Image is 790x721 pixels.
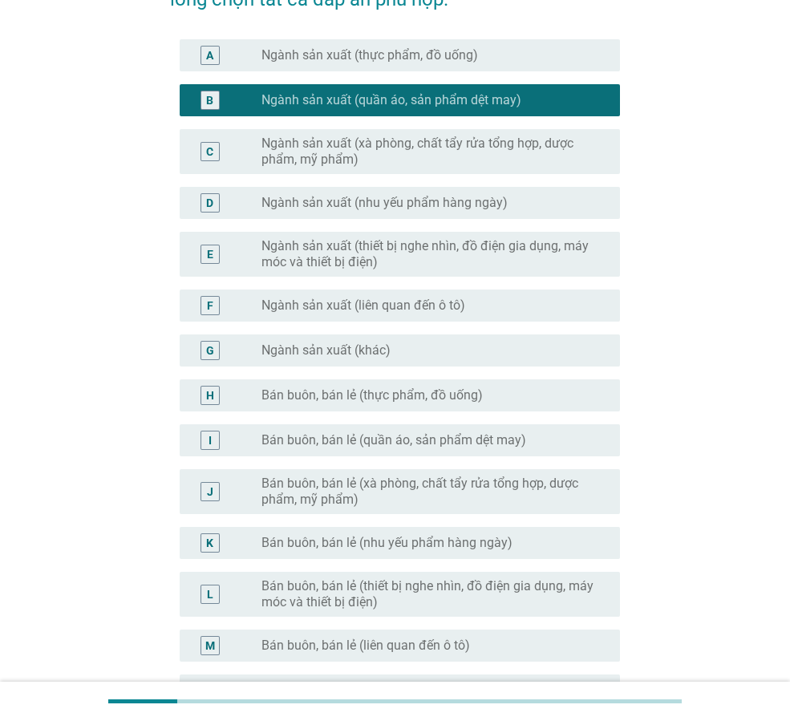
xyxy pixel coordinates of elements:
[261,432,526,448] label: Bán buôn, bán lẻ (quần áo, sản phẩm dệt may)
[261,681,594,713] label: Kinh doanh bán buôn, bán lẻ (cửa hàng bách hóa, siêu thị, cửa hàng tiện lợi)
[261,92,521,108] label: Ngành sản xuất (quần áo, sản phẩm dệt may)
[206,534,213,551] div: K
[207,585,213,602] div: L
[261,387,483,403] label: Bán buôn, bán lẻ (thực phẩm, đồ uống)
[206,194,213,211] div: D
[261,195,508,211] label: Ngành sản xuất (nhu yếu phẩm hàng ngày)
[261,136,594,168] label: Ngành sản xuất (xà phòng, chất tẩy rửa tổng hợp, dược phẩm, mỹ phẩm)
[261,638,470,654] label: Bán buôn, bán lẻ (liên quan đến ô tô)
[207,297,213,314] div: F
[206,47,213,63] div: A
[207,245,213,262] div: E
[206,342,214,358] div: G
[261,535,512,551] label: Bán buôn, bán lẻ (nhu yếu phẩm hàng ngày)
[261,298,465,314] label: Ngành sản xuất (liên quan đến ô tô)
[206,387,214,403] div: H
[261,342,391,358] label: Ngành sản xuất (khác)
[206,143,213,160] div: C
[261,476,594,508] label: Bán buôn, bán lẻ (xà phòng, chất tẩy rửa tổng hợp, dược phẩm, mỹ phẩm)
[261,47,478,63] label: Ngành sản xuất (thực phẩm, đồ uống)
[261,238,594,270] label: Ngành sản xuất (thiết bị nghe nhìn, đồ điện gia dụng, máy móc và thiết bị điện)
[207,483,213,500] div: J
[209,431,212,448] div: I
[205,637,215,654] div: M
[206,91,213,108] div: B
[261,578,594,610] label: Bán buôn, bán lẻ (thiết bị nghe nhìn, đồ điện gia dụng, máy móc và thiết bị điện)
